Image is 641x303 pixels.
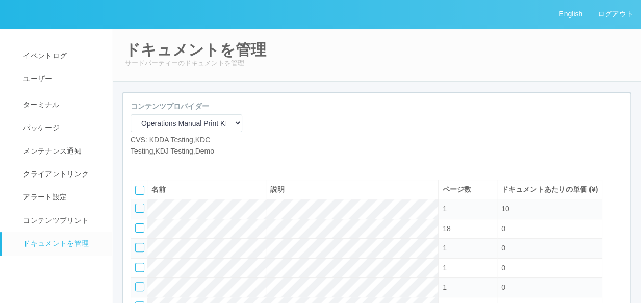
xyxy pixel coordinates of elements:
[443,244,447,252] span: 1
[501,283,505,291] span: 0
[443,205,447,213] span: 1
[20,170,89,178] span: クライアントリンク
[2,209,121,232] a: コンテンツプリント
[2,232,121,255] a: ドキュメントを管理
[151,184,262,195] div: 名前
[20,100,60,109] span: ターミナル
[443,264,447,272] span: 1
[501,184,598,195] div: ドキュメントあたりの単価 (¥)
[20,216,89,224] span: コンテンツプリント
[2,163,121,186] a: クライアントリンク
[20,123,60,132] span: パッケージ
[2,67,121,90] a: ユーザー
[131,136,214,155] span: CVS: KDDA Testing,KDC Testing,KDJ Testing,Demo
[270,184,434,195] div: 説明
[2,91,121,116] a: ターミナル
[2,44,121,67] a: イベントログ
[2,140,121,163] a: メンテナンス通知
[131,101,209,112] label: コンテンツプロバイダー
[20,193,67,201] span: アラート設定
[610,238,625,259] div: 最下部に移動
[20,74,52,83] span: ユーザー
[610,197,625,218] div: 上に移動
[2,186,121,209] a: アラート設定
[443,224,451,233] span: 18
[443,283,447,291] span: 1
[610,177,625,197] div: 最上部に移動
[20,52,67,60] span: イベントログ
[20,239,89,247] span: ドキュメントを管理
[610,218,625,238] div: 下に移動
[20,147,82,155] span: メンテナンス通知
[125,41,628,58] h2: ドキュメントを管理
[501,244,505,252] span: 0
[125,58,628,68] p: サードパーティーのドキュメントを管理
[501,264,505,272] span: 0
[443,184,493,195] div: ページ数
[501,205,509,213] span: 10
[501,224,505,233] span: 0
[2,116,121,139] a: パッケージ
